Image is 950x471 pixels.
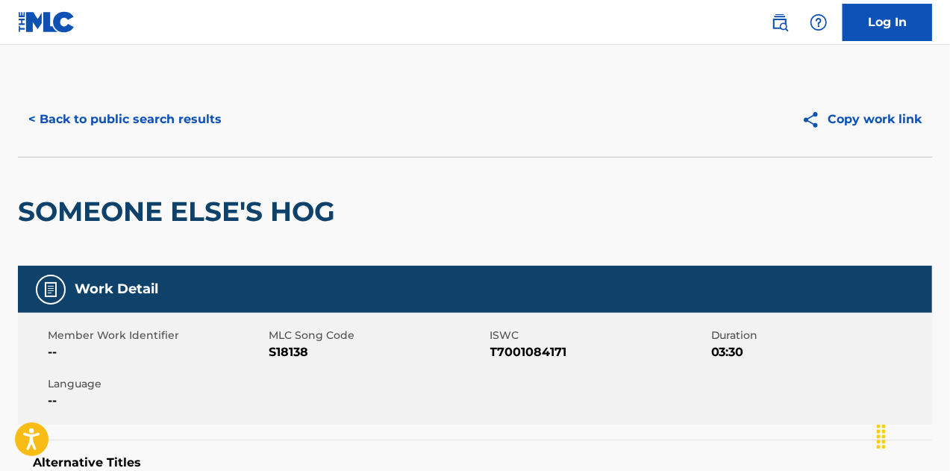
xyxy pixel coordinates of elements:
span: 03:30 [711,343,928,361]
img: help [810,13,828,31]
button: < Back to public search results [18,101,232,138]
img: Copy work link [801,110,828,129]
span: ISWC [490,328,707,343]
h2: SOMEONE ELSE'S HOG [18,195,343,228]
div: Drag [869,414,893,459]
span: Language [48,376,265,392]
span: Duration [711,328,928,343]
img: MLC Logo [18,11,75,33]
a: Log In [843,4,932,41]
span: T7001084171 [490,343,707,361]
img: Work Detail [42,281,60,299]
iframe: Chat Widget [875,399,950,471]
img: search [771,13,789,31]
span: -- [48,343,265,361]
button: Copy work link [791,101,932,138]
span: MLC Song Code [269,328,486,343]
span: Member Work Identifier [48,328,265,343]
span: S18138 [269,343,486,361]
a: Public Search [765,7,795,37]
h5: Work Detail [75,281,158,298]
div: Help [804,7,834,37]
span: -- [48,392,265,410]
h5: Alternative Titles [33,455,917,470]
